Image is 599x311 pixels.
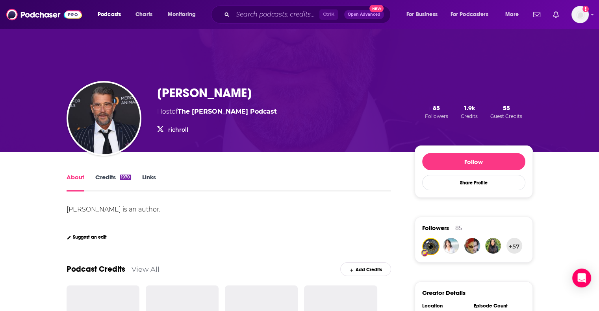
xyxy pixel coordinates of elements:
img: User Badge Icon [421,249,428,257]
button: Share Profile [422,175,525,190]
div: Search podcasts, credits, & more... [219,6,398,24]
img: Rich Roll [68,83,140,154]
img: keaganjamesbrowne [423,239,439,254]
span: Credits [461,113,478,119]
span: 1.9k [464,104,475,112]
h1: [PERSON_NAME] [157,85,252,101]
a: Suggest an edit [67,234,107,240]
button: open menu [162,8,206,21]
span: Followers [425,113,448,119]
a: Links [142,173,156,191]
div: [PERSON_NAME] is an author. [67,206,160,213]
span: For Business [406,9,438,20]
button: 85Followers [423,104,451,120]
div: Location [422,303,469,309]
span: More [505,9,519,20]
a: Charts [130,8,157,21]
img: Vaishnavi [485,238,501,254]
a: Show notifications dropdown [550,8,562,21]
h3: Creator Details [422,289,465,296]
button: Show profile menu [571,6,589,23]
input: Search podcasts, credits, & more... [233,8,319,21]
img: Podchaser - Follow, Share and Rate Podcasts [6,7,82,22]
a: View All [132,265,159,273]
span: New [369,5,384,12]
a: The Rich Roll Podcast [178,108,277,115]
button: open menu [445,8,500,21]
span: 55 [503,104,510,112]
div: Episode Count [474,303,520,309]
div: 85 [455,225,462,232]
button: 1.9kCredits [458,104,480,120]
a: About [67,173,84,191]
a: richroll [168,126,188,133]
a: Credits1970 [95,173,131,191]
a: Show notifications dropdown [530,8,543,21]
span: Charts [135,9,152,20]
svg: Add a profile image [582,6,589,12]
span: Podcasts [98,9,121,20]
a: Add Credits [340,262,391,276]
button: open menu [500,8,529,21]
span: Monitoring [168,9,196,20]
button: +57 [506,238,522,254]
span: 85 [433,104,440,112]
img: senseisayspod [464,238,480,254]
div: Open Intercom Messenger [572,269,591,287]
button: 55Guest Credits [488,104,525,120]
span: of [172,108,277,115]
span: Guest Credits [490,113,522,119]
button: Follow [422,153,525,170]
button: open menu [401,8,447,21]
span: Logged in as putnampublicity [571,6,589,23]
div: 1970 [120,175,131,180]
span: Host [157,108,172,115]
span: Open Advanced [348,13,380,17]
img: Brandie [443,238,459,254]
span: Followers [422,224,449,232]
a: Podcast Credits [67,264,125,274]
button: Open AdvancedNew [344,10,384,19]
img: User Profile [571,6,589,23]
span: Ctrl K [319,9,338,20]
span: For Podcasters [451,9,488,20]
button: open menu [92,8,131,21]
